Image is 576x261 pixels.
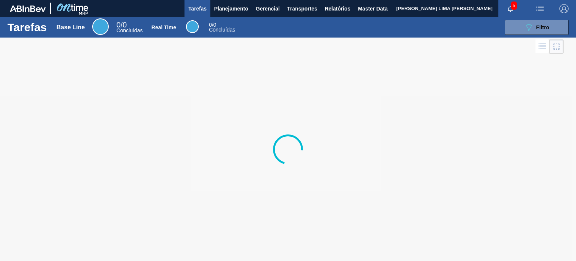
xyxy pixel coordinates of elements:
[116,21,127,29] span: / 0
[57,24,85,31] div: Base Line
[116,27,142,33] span: Concluídas
[209,22,216,28] span: / 0
[188,4,207,13] span: Tarefas
[209,27,235,33] span: Concluídas
[256,4,280,13] span: Gerencial
[287,4,317,13] span: Transportes
[186,20,199,33] div: Real Time
[511,2,517,10] span: 5
[535,4,544,13] img: userActions
[116,22,142,33] div: Base Line
[498,3,522,14] button: Notificações
[209,22,212,28] span: 0
[92,18,109,35] div: Base Line
[10,5,46,12] img: TNhmsLtSVTkK8tSr43FrP2fwEKptu5GPRR3wAAAABJRU5ErkJggg==
[116,21,120,29] span: 0
[7,23,47,32] h1: Tarefas
[214,4,248,13] span: Planejamento
[358,4,387,13] span: Master Data
[209,23,235,32] div: Real Time
[559,4,568,13] img: Logout
[536,24,549,30] span: Filtro
[151,24,176,30] div: Real Time
[325,4,350,13] span: Relatórios
[505,20,568,35] button: Filtro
